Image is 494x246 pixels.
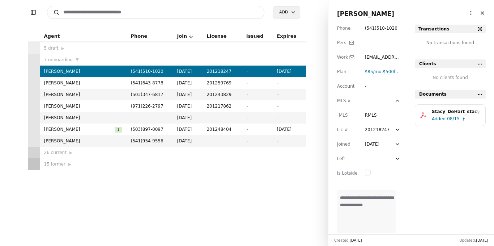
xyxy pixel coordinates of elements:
[365,112,378,119] div: RMLS
[277,126,301,133] span: [DATE]
[277,32,296,40] span: Expires
[365,141,380,148] div: [DATE]
[61,45,64,52] span: ▶
[476,238,488,242] span: [DATE]
[246,115,248,120] span: -
[337,39,358,46] div: Pers.
[206,32,226,40] span: License
[246,92,248,97] span: -
[206,114,237,121] span: -
[337,97,358,104] div: MLS #
[115,127,122,133] span: 1
[131,138,163,143] span: ( 541 ) 954 - 9556
[44,114,122,121] span: [PERSON_NAME]
[44,68,122,75] span: [PERSON_NAME]
[277,115,278,120] span: -
[383,69,401,74] span: $500 fee
[365,83,378,90] div: -
[447,115,460,122] span: 08/15
[415,104,486,126] button: Stacy_DeHart_stacy_dehart_gideon_sylvan.pdfAdded08/15
[459,238,488,243] div: Updated:
[277,80,278,86] span: -
[131,69,163,74] span: ( 541 ) 510 - 1020
[206,137,237,145] span: -
[365,26,397,31] span: ( 541 ) 510 - 1020
[206,126,237,133] span: 201248404
[246,80,248,86] span: -
[206,79,237,87] span: 201259769
[131,127,163,132] span: ( 503 ) 897 - 0097
[206,68,237,75] span: 201218247
[337,170,358,177] div: Is Lotside
[365,156,366,161] span: -
[44,149,122,156] div: 26 current
[337,25,358,32] div: Phone
[177,91,198,98] span: [DATE]
[246,138,248,143] span: -
[277,68,301,75] span: [DATE]
[277,92,278,97] span: -
[115,126,122,133] button: 1
[415,74,486,81] div: No clients found
[44,126,115,133] span: [PERSON_NAME]
[177,103,198,110] span: [DATE]
[246,32,264,40] span: Issued
[131,80,163,86] span: ( 541 ) 643 - 8778
[177,79,198,87] span: [DATE]
[44,56,73,63] span: 7 onboarding
[365,97,378,104] div: -
[415,39,486,51] div: No transactions found
[365,39,378,46] div: -
[365,55,400,74] span: [EMAIL_ADDRESS][DOMAIN_NAME]
[350,238,362,242] span: [DATE]
[69,150,72,156] span: ▶
[337,155,358,162] div: Left
[419,91,447,98] span: Documents
[277,104,278,109] span: -
[334,238,362,243] div: Created:
[337,126,358,133] div: Lic #
[177,114,198,121] span: [DATE]
[76,57,78,63] span: ▼
[177,126,198,133] span: [DATE]
[44,137,122,145] span: [PERSON_NAME]
[206,91,237,98] span: 201243829
[44,79,122,87] span: [PERSON_NAME]
[418,25,450,33] div: Transactions
[277,138,278,143] span: -
[44,91,122,98] span: [PERSON_NAME]
[131,32,148,40] span: Phone
[177,137,198,145] span: [DATE]
[365,69,382,74] span: $85 /mo
[337,68,358,75] div: Plan
[206,103,237,110] span: 201217862
[44,103,122,110] span: [PERSON_NAME]
[365,126,390,133] div: 201218247
[432,108,480,115] div: Stacy_DeHart_stacy_dehart_gideon_sylvan.pdf
[246,104,248,109] span: -
[131,92,163,97] span: ( 503 ) 347 - 6817
[419,60,436,67] span: Clients
[273,6,300,18] button: Add
[177,32,187,40] span: Join
[337,141,358,148] div: Joined
[246,127,248,132] span: -
[337,10,394,17] span: [PERSON_NAME]
[131,114,169,121] span: -
[44,32,60,40] span: Agent
[337,112,358,119] div: MLS
[337,54,358,61] div: Work
[365,69,383,74] span: ,
[432,115,446,122] span: Added
[177,68,198,75] span: [DATE]
[246,69,248,74] span: -
[68,161,71,168] span: ▶
[337,83,358,90] div: Account
[44,45,122,52] div: 5 draft
[44,160,122,168] div: 15 former
[131,104,163,109] span: ( 971 ) 226 - 2797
